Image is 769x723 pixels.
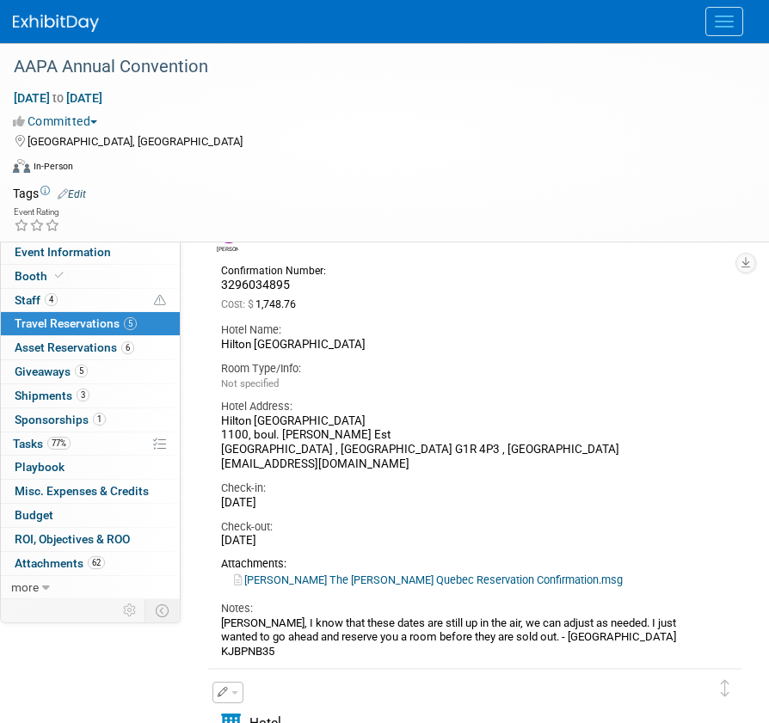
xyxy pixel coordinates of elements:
div: Notes: [221,601,703,616]
span: 62 [88,556,105,569]
span: Attachments [15,556,105,570]
div: [DATE] [221,534,703,548]
span: Playbook [15,460,65,474]
button: Committed [13,113,104,130]
div: Hotel Address: [221,399,703,414]
div: Attachments: [221,557,703,571]
a: ROI, Objectives & ROO [1,528,180,551]
div: Event Rating [14,208,60,217]
span: Cost: $ [221,298,255,310]
a: Misc. Expenses & Credits [1,480,180,503]
i: Booth reservation complete [55,271,64,280]
a: Shipments3 [1,384,180,407]
a: Travel Reservations5 [1,312,180,335]
span: Giveaways [15,365,88,378]
span: 3 [77,389,89,401]
a: Staff4 [1,289,180,312]
td: Tags [13,185,86,202]
span: Asset Reservations [15,340,134,354]
span: Budget [15,508,53,522]
td: Toggle Event Tabs [145,599,181,622]
div: Check-out: [221,519,703,535]
a: more [1,576,180,599]
a: Budget [1,504,180,527]
span: Booth [15,269,67,283]
span: Not specified [221,377,279,389]
span: 3296034895 [221,278,290,291]
a: Attachments62 [1,552,180,575]
div: Event Format [13,156,747,182]
span: [GEOGRAPHIC_DATA], [GEOGRAPHIC_DATA] [28,135,243,148]
span: [DATE] [DATE] [13,90,103,106]
td: Personalize Event Tab Strip [115,599,145,622]
span: ROI, Objectives & ROO [15,532,130,546]
span: 4 [45,293,58,306]
span: to [50,91,66,105]
div: [DATE] [221,496,703,511]
div: Hilton [GEOGRAPHIC_DATA] [221,338,703,352]
a: Giveaways5 [1,360,180,383]
a: Event Information [1,241,180,264]
i: Click and drag to move item [721,680,729,697]
span: 77% [47,437,71,450]
span: more [11,580,39,594]
div: Check-in: [221,481,703,496]
div: Hotel Name: [221,322,703,338]
div: In-Person [33,160,73,173]
a: Tasks77% [1,432,180,456]
span: 5 [75,365,88,377]
div: Benjamin Hecht [217,243,238,253]
img: ExhibitDay [13,15,99,32]
span: 5 [124,317,137,330]
a: [PERSON_NAME] The [PERSON_NAME] Quebec Reservation Confirmation.msg [234,573,623,586]
a: Asset Reservations6 [1,336,180,359]
a: Playbook [1,456,180,479]
img: Format-Inperson.png [13,159,30,173]
span: 1,748.76 [221,298,303,310]
span: Staff [15,293,58,307]
span: Sponsorships [15,413,106,426]
span: Event Information [15,245,111,259]
div: Room Type/Info: [221,361,703,377]
span: Shipments [15,389,89,402]
div: Confirmation Number: [221,260,340,278]
span: Travel Reservations [15,316,137,330]
a: Booth [1,265,180,288]
div: [PERSON_NAME], I know that these dates are still up in the air, we can adjust as needed. I just w... [221,616,703,659]
div: Hilton [GEOGRAPHIC_DATA] 1100, boul. [PERSON_NAME] Est [GEOGRAPHIC_DATA] , [GEOGRAPHIC_DATA] G1R ... [221,414,703,472]
div: AAPA Annual Convention [8,52,735,83]
button: Menu [705,7,743,36]
a: Edit [58,188,86,200]
a: Sponsorships1 [1,408,180,432]
span: Misc. Expenses & Credits [15,484,149,498]
span: Tasks [13,437,71,450]
span: Potential Scheduling Conflict -- at least one attendee is tagged in another overlapping event. [154,293,166,309]
span: 6 [121,341,134,354]
span: 1 [93,413,106,426]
